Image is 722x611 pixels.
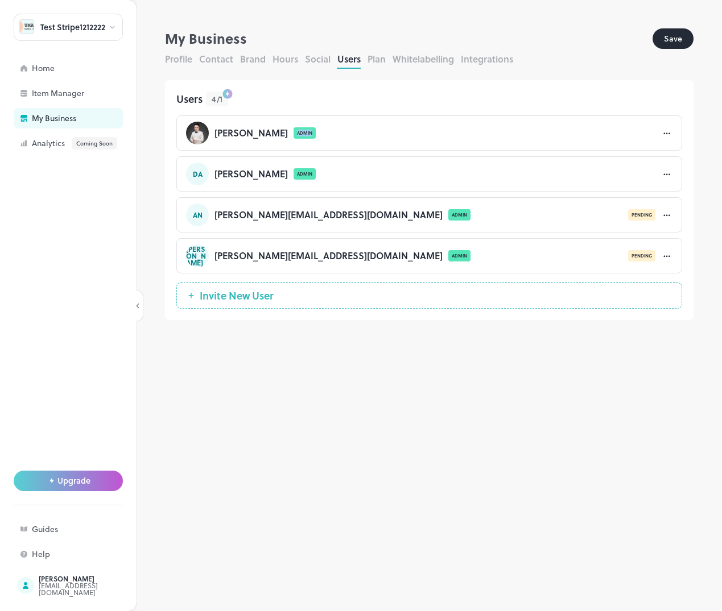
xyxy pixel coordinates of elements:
[165,52,192,65] button: Profile
[273,52,298,65] button: Hours
[194,290,279,301] span: Invite New User
[305,52,331,65] button: Social
[176,92,682,106] div: Users
[337,52,361,65] button: Users
[214,127,288,139] p: [PERSON_NAME]
[186,244,209,267] div: [PERSON_NAME]
[165,28,653,49] div: My Business
[653,28,694,49] button: Save
[628,250,655,261] div: PENDING
[20,20,34,34] img: avatar
[39,575,146,582] div: [PERSON_NAME]
[32,114,146,122] div: My Business
[32,137,146,149] div: Analytics
[240,52,266,65] button: Brand
[294,168,316,180] div: ADMIN
[32,550,146,558] div: Help
[214,168,288,180] p: [PERSON_NAME]
[368,52,386,65] button: Plan
[32,525,146,533] div: Guides
[393,52,454,65] button: Whitelabelling
[294,127,316,139] div: ADMIN
[32,64,146,72] div: Home
[39,582,146,596] div: [EMAIL_ADDRESS][DOMAIN_NAME]
[40,23,105,31] div: Test Stripe1212222
[199,52,233,65] button: Contact
[448,250,471,261] div: ADMIN
[72,137,117,149] div: Coming Soon
[461,52,513,65] button: Integrations
[186,163,209,185] div: DA
[448,209,471,221] div: ADMIN
[57,476,90,485] span: Upgrade
[32,89,146,97] div: Item Manager
[176,282,682,309] button: Invite New User
[186,203,209,226] div: AN
[212,93,222,105] span: 4 / 1
[214,209,443,221] p: [PERSON_NAME][EMAIL_ADDRESS][DOMAIN_NAME]
[186,122,209,144] img: avatar
[628,209,655,221] div: PENDING
[214,250,443,261] p: [PERSON_NAME][EMAIL_ADDRESS][DOMAIN_NAME]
